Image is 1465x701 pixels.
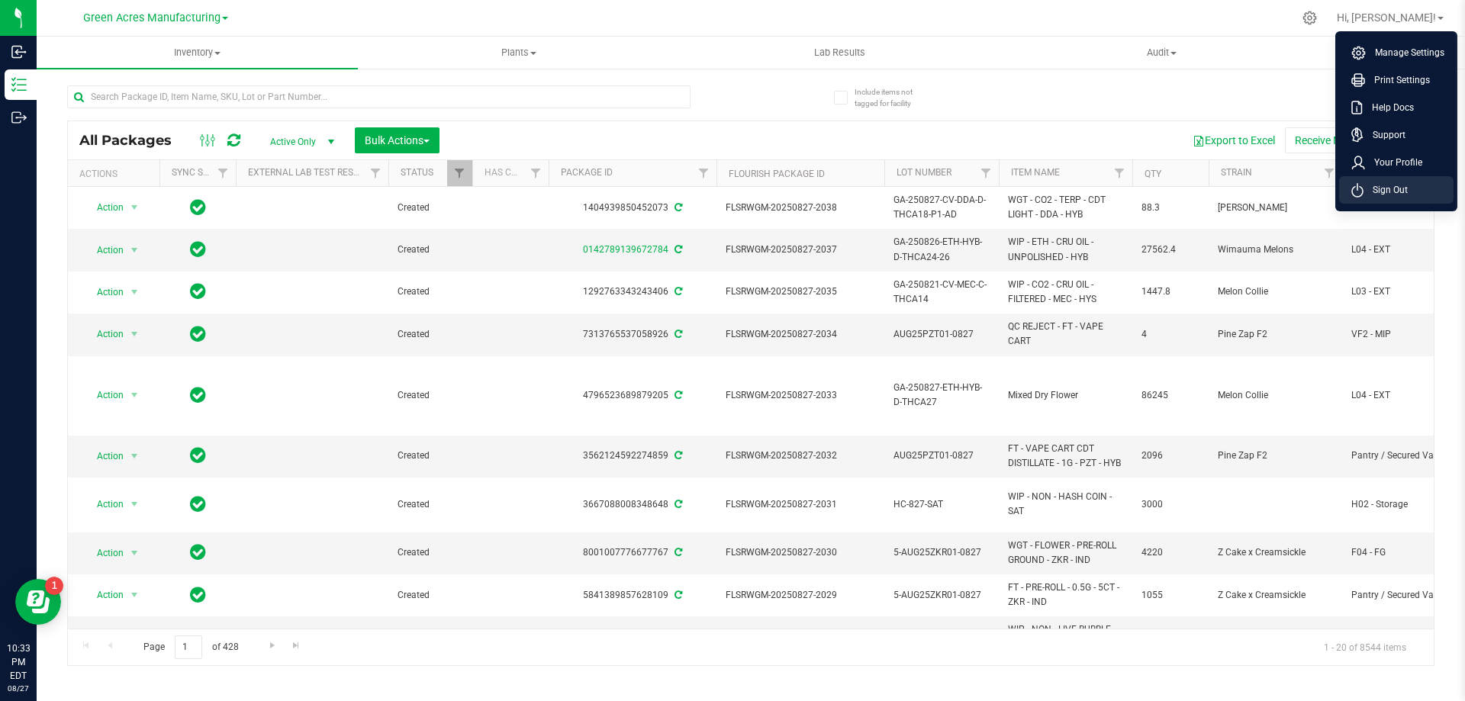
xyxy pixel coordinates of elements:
[1218,327,1333,342] span: Pine Zap F2
[672,450,682,461] span: Sync from Compliance System
[897,167,951,178] a: Lot Number
[546,388,719,403] div: 4796523689879205
[83,323,124,345] span: Action
[172,167,230,178] a: Sync Status
[691,160,716,186] a: Filter
[365,134,430,146] span: Bulk Actions
[893,235,990,264] span: GA-250826-ETH-HYB-D-THCA24-26
[11,110,27,125] inline-svg: Outbound
[83,494,124,515] span: Action
[1141,588,1199,603] span: 1055
[125,197,144,218] span: select
[83,281,124,303] span: Action
[190,584,206,606] span: In Sync
[125,384,144,406] span: select
[1008,320,1123,349] span: QC REJECT - FT - VAPE CART
[1364,127,1405,143] span: Support
[1008,278,1123,307] span: WIP - CO2 - CRU OIL - FILTERED - MEC - HYS
[726,201,875,215] span: FLSRWGM-20250827-2038
[7,683,30,694] p: 08/27
[398,201,463,215] span: Created
[398,545,463,560] span: Created
[190,384,206,406] span: In Sync
[1351,449,1447,463] span: Pantry / Secured Vault
[190,542,206,563] span: In Sync
[1364,182,1408,198] span: Sign Out
[211,160,236,186] a: Filter
[11,77,27,92] inline-svg: Inventory
[672,329,682,339] span: Sync from Compliance System
[726,327,875,342] span: FLSRWGM-20250827-2034
[1351,285,1447,299] span: L03 - EXT
[794,46,886,59] span: Lab Results
[1218,243,1333,257] span: Wimauma Melons
[79,169,153,179] div: Actions
[1008,388,1123,403] span: Mixed Dry Flower
[359,46,678,59] span: Plants
[398,388,463,403] span: Created
[1312,635,1418,658] span: 1 - 20 of 8544 items
[1141,243,1199,257] span: 27562.4
[729,169,825,179] a: Flourish Package ID
[398,497,463,512] span: Created
[125,240,144,261] span: select
[363,160,388,186] a: Filter
[1183,127,1285,153] button: Export to Excel
[1218,285,1333,299] span: Melon Collie
[1366,45,1444,60] span: Manage Settings
[125,281,144,303] span: select
[11,44,27,59] inline-svg: Inbound
[67,85,691,108] input: Search Package ID, Item Name, SKU, Lot or Part Number...
[1351,588,1447,603] span: Pantry / Secured Vault
[125,494,144,515] span: select
[1317,160,1342,186] a: Filter
[1008,580,1123,609] span: FT - PRE-ROLL - 0.5G - 5CT - ZKR - IND
[1008,442,1123,471] span: FT - VAPE CART CDT DISTILLATE - 1G - PZT - HYB
[1365,72,1430,88] span: Print Settings
[546,449,719,463] div: 3562124592274859
[125,445,144,467] span: select
[1365,155,1422,170] span: Your Profile
[45,577,63,595] iframe: Resource center unread badge
[285,635,307,656] a: Go to the last page
[1002,46,1322,59] span: Audit
[37,37,358,69] a: Inventory
[37,46,358,59] span: Inventory
[261,635,283,656] a: Go to the next page
[1141,449,1199,463] span: 2096
[83,445,124,467] span: Action
[1008,490,1123,519] span: WIP - NON - HASH COIN - SAT
[1300,11,1319,25] div: Manage settings
[679,37,1000,69] a: Lab Results
[726,588,875,603] span: FLSRWGM-20250827-2029
[893,545,990,560] span: 5-AUG25ZKR01-0827
[1107,160,1132,186] a: Filter
[893,497,990,512] span: HC-827-SAT
[893,381,990,410] span: GA-250827-ETH-HYB-D-THCA27
[1145,169,1161,179] a: Qty
[583,244,668,255] a: 0142789139672784
[726,449,875,463] span: FLSRWGM-20250827-2032
[1363,100,1414,115] span: Help Docs
[190,323,206,345] span: In Sync
[398,588,463,603] span: Created
[546,201,719,215] div: 1404939850452073
[1008,539,1123,568] span: WGT - FLOWER - PRE-ROLL GROUND - ZKR - IND
[175,635,202,659] input: 1
[893,193,990,222] span: GA-250827-CV-DDA-D-THCA18-P1-AD
[1221,167,1252,178] a: Strain
[130,635,251,659] span: Page of 428
[546,285,719,299] div: 1292763343243406
[546,588,719,603] div: 5841389857628109
[855,86,931,109] span: Include items not tagged for facility
[1351,127,1447,143] a: Support
[472,160,549,187] th: Has COA
[726,243,875,257] span: FLSRWGM-20250827-2037
[726,545,875,560] span: FLSRWGM-20250827-2030
[726,285,875,299] span: FLSRWGM-20250827-2035
[447,160,472,186] a: Filter
[1001,37,1322,69] a: Audit
[83,384,124,406] span: Action
[1011,167,1060,178] a: Item Name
